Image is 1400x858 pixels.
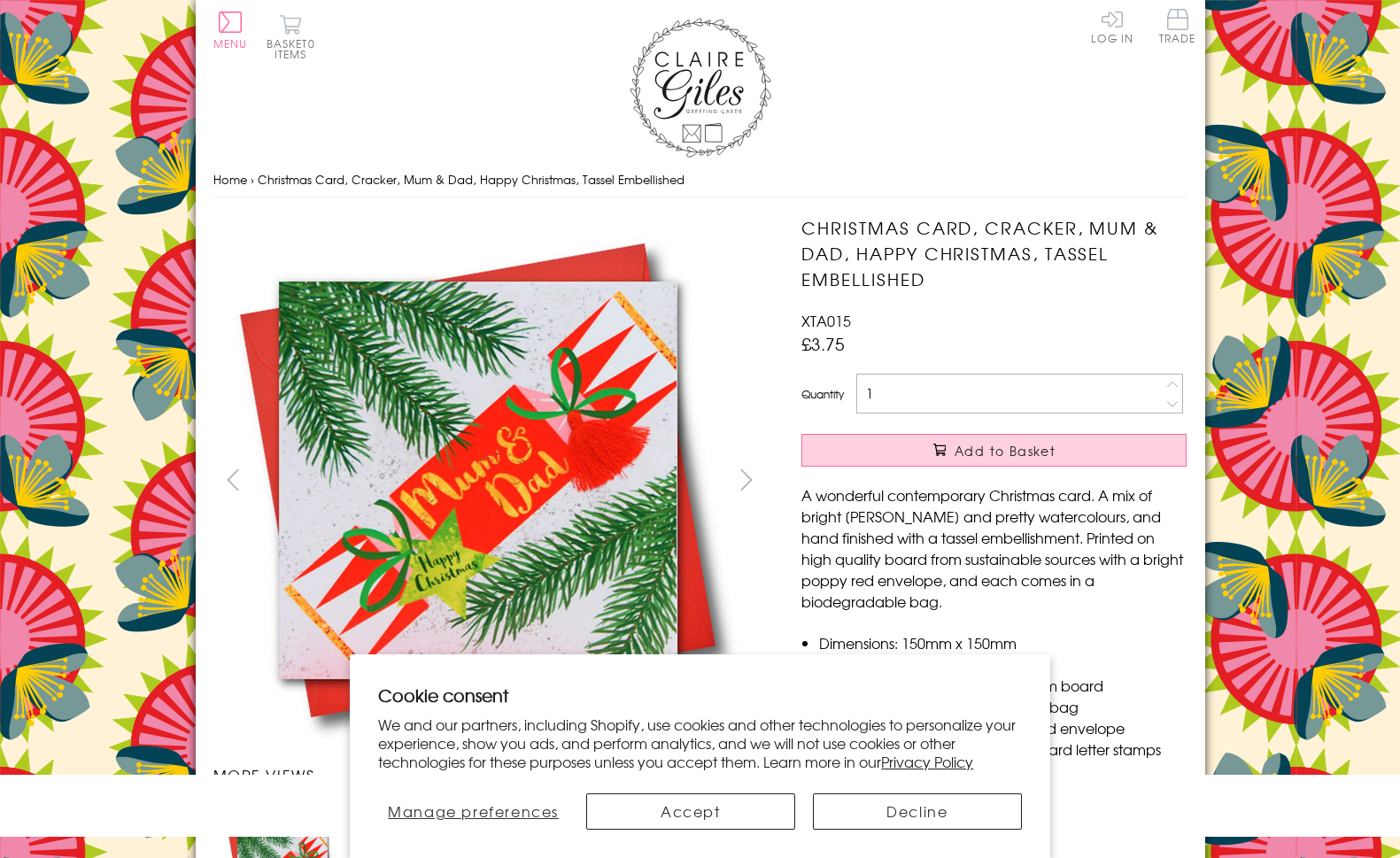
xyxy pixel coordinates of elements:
a: Log In [1091,9,1133,43]
span: £3.75 [801,331,845,356]
button: Add to Basket [801,434,1187,467]
h2: Cookie consent [378,683,1022,707]
p: We and our partners, including Shopify, use cookies and other technologies to personalize your ex... [378,715,1022,770]
button: Decline [813,793,1022,830]
img: Christmas Card, Cracker, Mum & Dad, Happy Christmas, Tassel Embellished [213,215,744,746]
button: Menu [213,12,248,49]
span: Manage preferences [388,800,559,822]
h1: Christmas Card, Cracker, Mum & Dad, Happy Christmas, Tassel Embellished [801,215,1187,291]
button: prev [213,460,253,499]
span: › [251,171,254,188]
button: Manage preferences [378,793,569,830]
span: Trade [1159,9,1196,43]
span: 0 items [275,35,315,62]
a: Trade [1159,9,1196,47]
button: Basket0 items [267,14,315,59]
img: Christmas Card, Cracker, Mum & Dad, Happy Christmas, Tassel Embellished [766,215,1297,746]
a: Home [213,171,247,188]
li: Dimensions: 150mm x 150mm [819,632,1187,653]
button: Accept [586,793,795,830]
a: Privacy Policy [881,751,973,772]
button: next [726,460,766,499]
p: A wonderful contemporary Christmas card. A mix of bright [PERSON_NAME] and pretty watercolours, a... [801,484,1187,612]
h3: More views [213,764,767,785]
label: Quantity [801,386,844,402]
span: XTA015 [801,310,851,331]
span: Add to Basket [955,442,1056,460]
nav: breadcrumbs [213,162,1187,198]
img: Claire Giles Greetings Cards [630,18,771,158]
span: Christmas Card, Cracker, Mum & Dad, Happy Christmas, Tassel Embellished [258,171,685,188]
span: Menu [213,35,248,51]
